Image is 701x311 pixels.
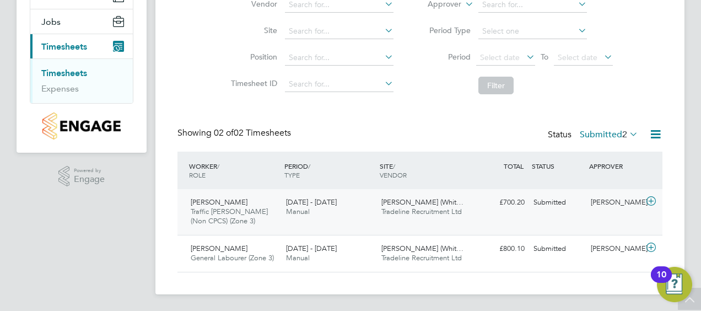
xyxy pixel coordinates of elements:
[41,41,87,52] span: Timesheets
[558,52,597,62] span: Select date
[214,127,234,138] span: 02 of
[282,156,377,185] div: PERIOD
[41,17,61,27] span: Jobs
[214,127,291,138] span: 02 Timesheets
[381,244,463,253] span: [PERSON_NAME] (Whit…
[191,253,274,262] span: General Labourer (Zone 3)
[548,127,640,143] div: Status
[478,77,514,94] button: Filter
[381,207,462,216] span: Tradeline Recruitment Ltd
[529,156,586,176] div: STATUS
[30,112,133,140] a: Go to home page
[480,52,520,62] span: Select date
[421,52,471,62] label: Period
[580,129,638,140] label: Submitted
[381,253,462,262] span: Tradeline Recruitment Ltd
[377,156,472,185] div: SITE
[380,170,407,179] span: VENDOR
[284,170,300,179] span: TYPE
[191,244,247,253] span: [PERSON_NAME]
[74,166,105,175] span: Powered by
[74,175,105,184] span: Engage
[30,58,133,103] div: Timesheets
[504,162,524,170] span: TOTAL
[285,77,393,92] input: Search for...
[191,197,247,207] span: [PERSON_NAME]
[228,52,277,62] label: Position
[191,207,268,226] span: Traffic [PERSON_NAME] (Non CPCS) (Zone 3)
[586,156,644,176] div: APPROVER
[393,162,395,170] span: /
[286,197,337,207] span: [DATE] - [DATE]
[58,166,105,187] a: Powered byEngage
[472,194,529,212] div: £700.20
[41,68,87,78] a: Timesheets
[217,162,219,170] span: /
[30,34,133,58] button: Timesheets
[478,24,587,39] input: Select one
[286,253,310,262] span: Manual
[656,275,666,289] div: 10
[285,24,393,39] input: Search for...
[472,240,529,258] div: £800.10
[186,156,282,185] div: WORKER
[586,240,644,258] div: [PERSON_NAME]
[381,197,463,207] span: [PERSON_NAME] (Whit…
[529,240,586,258] div: Submitted
[286,244,337,253] span: [DATE] - [DATE]
[41,83,79,94] a: Expenses
[228,25,277,35] label: Site
[42,112,120,140] img: countryside-properties-logo-retina.png
[421,25,471,35] label: Period Type
[286,207,310,216] span: Manual
[622,129,627,140] span: 2
[586,194,644,212] div: [PERSON_NAME]
[537,50,552,64] span: To
[285,50,393,66] input: Search for...
[529,194,586,212] div: Submitted
[657,267,692,302] button: Open Resource Center, 10 new notifications
[30,9,133,34] button: Jobs
[177,127,293,139] div: Showing
[308,162,310,170] span: /
[228,78,277,88] label: Timesheet ID
[189,170,206,179] span: ROLE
